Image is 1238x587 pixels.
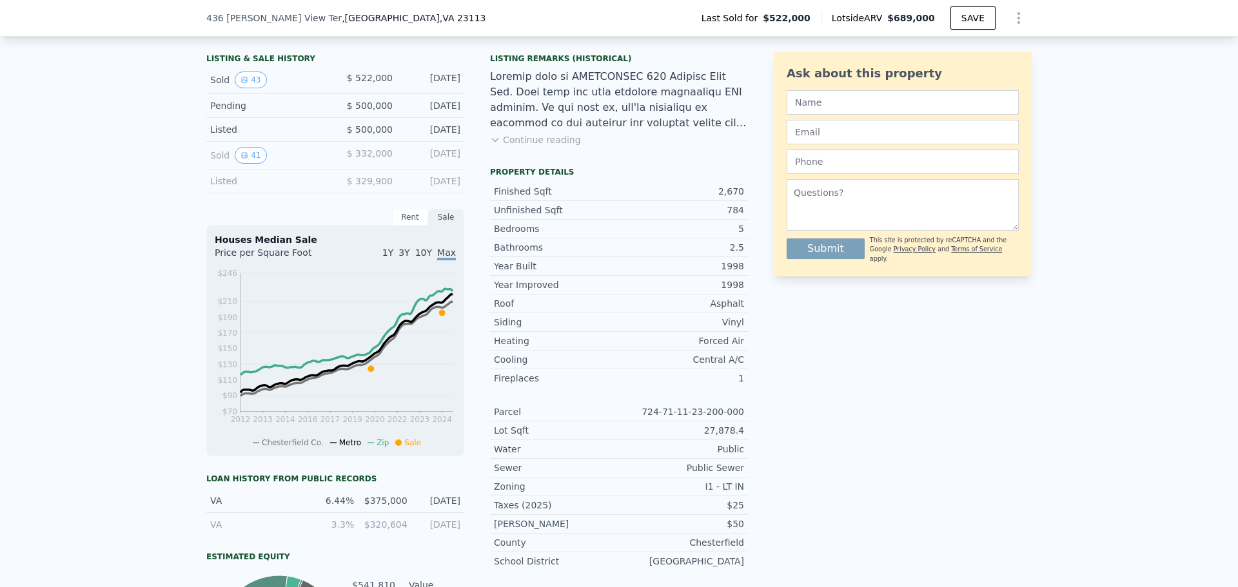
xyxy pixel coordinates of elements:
[787,64,1019,82] div: Ask about this property
[494,499,619,512] div: Taxes (2025)
[275,415,295,424] tspan: 2014
[787,90,1019,115] input: Name
[494,185,619,198] div: Finished Sqft
[494,480,619,493] div: Zoning
[619,517,744,530] div: $50
[415,494,460,507] div: [DATE]
[342,12,486,24] span: , [GEOGRAPHIC_DATA]
[494,555,619,568] div: School District
[494,222,619,235] div: Bedrooms
[787,238,865,259] button: Submit
[217,329,237,338] tspan: $170
[428,209,464,226] div: Sale
[950,6,996,30] button: SAVE
[619,297,744,310] div: Asphalt
[210,494,301,507] div: VA
[215,246,335,267] div: Price per Square Foot
[210,123,325,136] div: Listed
[619,499,744,512] div: $25
[377,438,389,447] span: Zip
[309,518,354,531] div: 3.3%
[494,372,619,385] div: Fireplaces
[415,518,460,531] div: [DATE]
[432,415,452,424] tspan: 2024
[347,73,393,83] span: $ 522,000
[437,247,456,260] span: Max
[215,233,456,246] div: Houses Median Sale
[490,53,748,64] div: Listing Remarks (Historical)
[231,415,251,424] tspan: 2012
[382,247,393,258] span: 1Y
[342,415,362,424] tspan: 2019
[619,480,744,493] div: I1 - LT IN
[217,360,237,369] tspan: $130
[253,415,273,424] tspan: 2013
[210,175,325,188] div: Listed
[362,518,407,531] div: $320,604
[222,391,237,400] tspan: $90
[619,372,744,385] div: 1
[619,555,744,568] div: [GEOGRAPHIC_DATA]
[763,12,811,24] span: $522,000
[347,176,393,186] span: $ 329,900
[494,334,619,347] div: Heating
[494,278,619,291] div: Year Improved
[494,517,619,530] div: [PERSON_NAME]
[619,424,744,437] div: 27,878.4
[210,147,325,164] div: Sold
[787,120,1019,144] input: Email
[392,209,428,226] div: Rent
[619,278,744,291] div: 1998
[619,185,744,198] div: 2,670
[403,123,460,136] div: [DATE]
[410,415,430,424] tspan: 2023
[206,552,464,562] div: Estimated Equity
[217,376,237,385] tspan: $110
[206,12,342,24] span: 436 [PERSON_NAME] View Ter
[347,124,393,135] span: $ 500,000
[619,241,744,254] div: 2.5
[494,260,619,273] div: Year Built
[362,494,407,507] div: $375,000
[490,69,748,131] div: Loremip dolo si AMETCONSEC 620 Adipisc Elit Sed. Doei temp inc utla etdolore magnaaliqu ENI admin...
[415,247,432,258] span: 10Y
[494,424,619,437] div: Lot Sqft
[494,405,619,418] div: Parcel
[619,334,744,347] div: Forced Air
[309,494,354,507] div: 6.44%
[217,297,237,306] tspan: $210
[787,149,1019,174] input: Phone
[494,536,619,549] div: County
[490,167,748,177] div: Property details
[404,438,421,447] span: Sale
[298,415,318,424] tspan: 2016
[494,443,619,456] div: Water
[206,474,464,484] div: Loan history from public records
[347,148,393,159] span: $ 332,000
[403,72,460,88] div: [DATE]
[210,518,301,531] div: VA
[619,316,744,329] div: Vinyl
[440,13,486,23] span: , VA 23113
[494,461,619,474] div: Sewer
[832,12,887,24] span: Lotside ARV
[217,269,237,278] tspan: $246
[235,147,266,164] button: View historical data
[217,344,237,353] tspan: $150
[222,407,237,416] tspan: $70
[1006,5,1032,31] button: Show Options
[403,99,460,112] div: [DATE]
[619,461,744,474] div: Public Sewer
[619,222,744,235] div: 5
[494,353,619,366] div: Cooling
[210,99,325,112] div: Pending
[494,204,619,217] div: Unfinished Sqft
[951,245,1002,253] a: Terms of Service
[403,147,460,164] div: [DATE]
[365,415,385,424] tspan: 2020
[217,313,237,322] tspan: $190
[320,415,340,424] tspan: 2017
[235,72,266,88] button: View historical data
[894,245,936,253] a: Privacy Policy
[398,247,409,258] span: 3Y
